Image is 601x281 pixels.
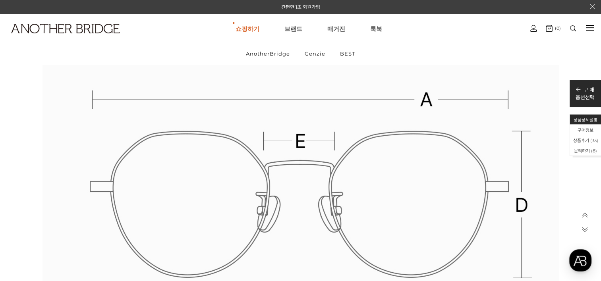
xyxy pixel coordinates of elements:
[4,24,94,53] a: logo
[327,14,345,43] a: 매거진
[73,227,82,234] span: 대화
[25,227,30,233] span: 홈
[2,215,52,235] a: 홈
[11,24,120,33] img: logo
[546,25,553,32] img: cart
[236,14,259,43] a: 쇼핑하기
[553,25,560,31] span: (0)
[52,215,102,235] a: 대화
[102,215,153,235] a: 설정
[239,43,297,64] a: AnotherBridge
[298,43,332,64] a: Genzie
[333,43,362,64] a: BEST
[576,93,595,101] p: 옵션선택
[530,25,537,32] img: cart
[284,14,302,43] a: 브랜드
[370,14,382,43] a: 룩북
[570,25,576,31] img: search
[123,227,132,233] span: 설정
[576,86,595,93] p: 구 매
[281,4,320,10] a: 간편한 1초 회원가입
[546,25,560,32] a: (0)
[592,138,597,143] span: 33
